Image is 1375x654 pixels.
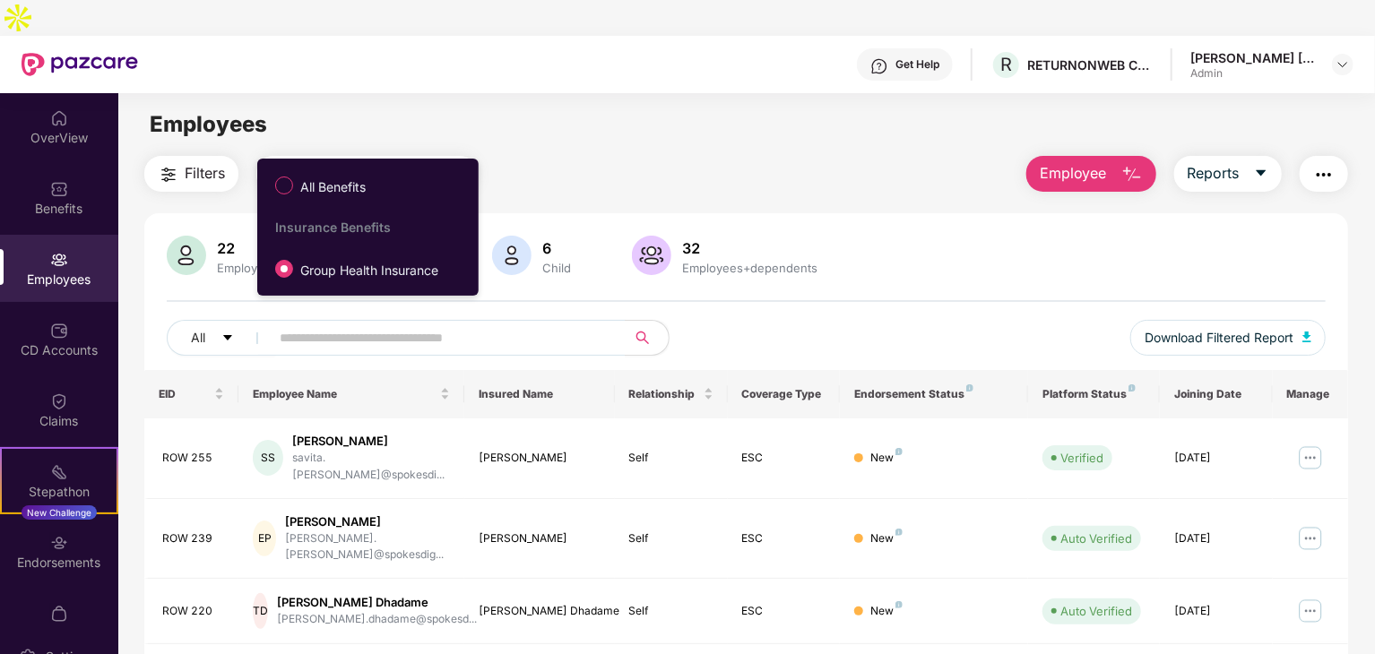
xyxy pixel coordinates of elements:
[679,261,821,275] div: Employees+dependents
[50,109,68,127] img: svg+xml;base64,PHN2ZyBpZD0iSG9tZSIgeG1sbnM9Imh0dHA6Ly93d3cudzMub3JnLzIwMDAvc3ZnIiB3aWR0aD0iMjAiIG...
[479,450,601,467] div: [PERSON_NAME]
[144,370,238,418] th: EID
[625,320,670,356] button: search
[185,162,225,185] span: Filters
[50,534,68,552] img: svg+xml;base64,PHN2ZyBpZD0iRW5kb3JzZW1lbnRzIiB4bWxucz0iaHR0cDovL3d3dy53My5vcmcvMjAwMC9zdmciIHdpZH...
[1060,449,1103,467] div: Verified
[870,57,888,75] img: svg+xml;base64,PHN2ZyBpZD0iSGVscC0zMngzMiIgeG1sbnM9Imh0dHA6Ly93d3cudzMub3JnLzIwMDAvc3ZnIiB3aWR0aD...
[629,387,700,401] span: Relationship
[50,322,68,340] img: svg+xml;base64,PHN2ZyBpZD0iQ0RfQWNjb3VudHMiIGRhdGEtbmFtZT0iQ0QgQWNjb3VudHMiIHhtbG5zPSJodHRwOi8vd3...
[895,601,903,608] img: svg+xml;base64,PHN2ZyB4bWxucz0iaHR0cDovL3d3dy53My5vcmcvMjAwMC9zdmciIHdpZHRoPSI4IiBoZWlnaHQ9IjgiIH...
[50,463,68,481] img: svg+xml;base64,PHN2ZyB4bWxucz0iaHR0cDovL3d3dy53My5vcmcvMjAwMC9zdmciIHdpZHRoPSIyMSIgaGVpZ2h0PSIyMC...
[1174,603,1258,620] div: [DATE]
[679,239,821,257] div: 32
[1174,530,1258,547] div: [DATE]
[895,57,939,72] div: Get Help
[1060,602,1132,620] div: Auto Verified
[167,236,206,275] img: svg+xml;base64,PHN2ZyB4bWxucz0iaHR0cDovL3d3dy53My5vcmcvMjAwMC9zdmciIHhtbG5zOnhsaW5rPSJodHRwOi8vd3...
[629,603,713,620] div: Self
[159,387,211,401] span: EID
[50,392,68,410] img: svg+xml;base64,PHN2ZyBpZD0iQ2xhaW0iIHhtbG5zPSJodHRwOi8vd3d3LnczLm9yZy8yMDAwL3N2ZyIgd2lkdGg9IjIwIi...
[162,603,224,620] div: ROW 220
[144,156,238,192] button: Filters
[50,251,68,269] img: svg+xml;base64,PHN2ZyBpZD0iRW1wbG95ZWVzIiB4bWxucz0iaHR0cDovL3d3dy53My5vcmcvMjAwMC9zdmciIHdpZHRoPS...
[1130,320,1326,356] button: Download Filtered Report
[275,219,471,235] div: Insurance Benefits
[277,611,477,628] div: [PERSON_NAME].dhadame@spokesd...
[1273,370,1348,418] th: Manage
[1160,370,1273,418] th: Joining Date
[895,448,903,455] img: svg+xml;base64,PHN2ZyB4bWxucz0iaHR0cDovL3d3dy53My5vcmcvMjAwMC9zdmciIHdpZHRoPSI4IiBoZWlnaHQ9IjgiIH...
[625,331,660,345] span: search
[285,513,449,530] div: [PERSON_NAME]
[150,111,267,137] span: Employees
[292,433,450,450] div: [PERSON_NAME]
[895,529,903,536] img: svg+xml;base64,PHN2ZyB4bWxucz0iaHR0cDovL3d3dy53My5vcmcvMjAwMC9zdmciIHdpZHRoPSI4IiBoZWlnaHQ9IjgiIH...
[1302,331,1311,342] img: svg+xml;base64,PHN2ZyB4bWxucz0iaHR0cDovL3d3dy53My5vcmcvMjAwMC9zdmciIHhtbG5zOnhsaW5rPSJodHRwOi8vd3...
[162,530,224,547] div: ROW 239
[742,530,826,547] div: ESC
[221,331,234,346] span: caret-down
[854,387,1014,401] div: Endorsement Status
[1296,597,1325,625] img: manageButton
[1296,524,1325,553] img: manageButton
[2,483,117,501] div: Stepathon
[1042,387,1146,401] div: Platform Status
[213,261,281,275] div: Employees
[1060,529,1132,547] div: Auto Verified
[629,450,713,467] div: Self
[22,505,97,520] div: New Challenge
[50,180,68,198] img: svg+xml;base64,PHN2ZyBpZD0iQmVuZWZpdHMiIHhtbG5zPSJodHRwOi8vd3d3LnczLm9yZy8yMDAwL3N2ZyIgd2lkdGg9Ij...
[191,328,205,348] span: All
[292,450,450,484] div: savita.[PERSON_NAME]@spokesdi...
[238,370,464,418] th: Employee Name
[870,603,903,620] div: New
[1129,384,1136,392] img: svg+xml;base64,PHN2ZyB4bWxucz0iaHR0cDovL3d3dy53My5vcmcvMjAwMC9zdmciIHdpZHRoPSI4IiBoZWlnaHQ9IjgiIH...
[1254,166,1268,182] span: caret-down
[253,593,268,629] div: TD
[253,521,276,556] div: EP
[277,594,477,611] div: [PERSON_NAME] Dhadame
[1121,164,1143,185] img: svg+xml;base64,PHN2ZyB4bWxucz0iaHR0cDovL3d3dy53My5vcmcvMjAwMC9zdmciIHhtbG5zOnhsaW5rPSJodHRwOi8vd3...
[615,370,728,418] th: Relationship
[285,530,449,564] div: [PERSON_NAME].[PERSON_NAME]@spokesdig...
[1188,162,1240,185] span: Reports
[742,603,826,620] div: ESC
[1190,66,1316,81] div: Admin
[539,261,575,275] div: Child
[1313,164,1335,185] img: svg+xml;base64,PHN2ZyB4bWxucz0iaHR0cDovL3d3dy53My5vcmcvMjAwMC9zdmciIHdpZHRoPSIyNCIgaGVpZ2h0PSIyNC...
[1174,156,1282,192] button: Reportscaret-down
[158,164,179,185] img: svg+xml;base64,PHN2ZyB4bWxucz0iaHR0cDovL3d3dy53My5vcmcvMjAwMC9zdmciIHdpZHRoPSIyNCIgaGVpZ2h0PSIyNC...
[1000,54,1012,75] span: R
[167,320,276,356] button: Allcaret-down
[1027,56,1153,73] div: RETURNONWEB CONSULTING SERVICES PRIVATE LIMITED
[870,530,903,547] div: New
[1174,450,1258,467] div: [DATE]
[162,450,224,467] div: ROW 255
[492,236,532,275] img: svg+xml;base64,PHN2ZyB4bWxucz0iaHR0cDovL3d3dy53My5vcmcvMjAwMC9zdmciIHhtbG5zOnhsaW5rPSJodHRwOi8vd3...
[50,605,68,623] img: svg+xml;base64,PHN2ZyBpZD0iTXlfT3JkZXJzIiBkYXRhLW5hbWU9Ik15IE9yZGVycyIgeG1sbnM9Imh0dHA6Ly93d3cudz...
[253,440,283,476] div: SS
[728,370,841,418] th: Coverage Type
[293,261,445,280] span: Group Health Insurance
[464,370,615,418] th: Insured Name
[1190,49,1316,66] div: [PERSON_NAME] [PERSON_NAME]
[742,450,826,467] div: ESC
[479,530,601,547] div: [PERSON_NAME]
[293,177,373,197] span: All Benefits
[213,239,281,257] div: 22
[632,236,671,275] img: svg+xml;base64,PHN2ZyB4bWxucz0iaHR0cDovL3d3dy53My5vcmcvMjAwMC9zdmciIHhtbG5zOnhsaW5rPSJodHRwOi8vd3...
[1296,443,1325,472] img: manageButton
[1026,156,1156,192] button: Employee
[253,387,437,401] span: Employee Name
[479,603,601,620] div: [PERSON_NAME] Dhadame
[629,530,713,547] div: Self
[870,450,903,467] div: New
[1145,328,1293,348] span: Download Filtered Report
[966,384,973,392] img: svg+xml;base64,PHN2ZyB4bWxucz0iaHR0cDovL3d3dy53My5vcmcvMjAwMC9zdmciIHdpZHRoPSI4IiBoZWlnaHQ9IjgiIH...
[1336,57,1350,72] img: svg+xml;base64,PHN2ZyBpZD0iRHJvcGRvd24tMzJ4MzIiIHhtbG5zPSJodHRwOi8vd3d3LnczLm9yZy8yMDAwL3N2ZyIgd2...
[22,53,138,76] img: New Pazcare Logo
[539,239,575,257] div: 6
[1040,162,1107,185] span: Employee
